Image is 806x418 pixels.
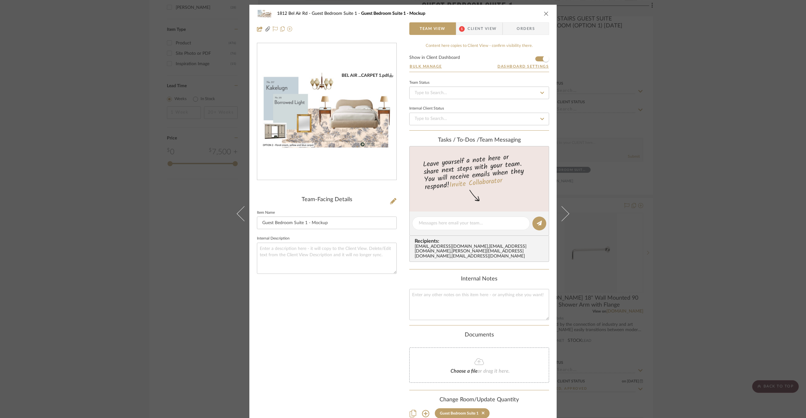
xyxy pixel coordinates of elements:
span: 1 [459,26,465,32]
div: Documents [409,332,549,339]
div: Internal Notes [409,276,549,283]
span: Guest Bedroom Suite 1 [312,11,361,16]
span: Orders [510,22,542,35]
span: Client View [468,22,497,35]
span: Tasks / To-Dos / [438,137,479,143]
div: Guest Bedroom Suite 1 [440,411,479,415]
div: Content here copies to Client View - confirm visibility there. [409,43,549,49]
div: [EMAIL_ADDRESS][DOMAIN_NAME] , [EMAIL_ADDRESS][DOMAIN_NAME] , [PERSON_NAME][EMAIL_ADDRESS][DOMAIN... [415,244,546,259]
span: 1812 Bel Air Rd [277,11,312,16]
div: Change Room/Update Quantity [409,397,549,404]
button: Dashboard Settings [497,64,549,69]
img: a9e1c56f-a572-4b02-a0b3-2745d2815685_436x436.jpg [257,73,396,151]
input: Type to Search… [409,113,549,125]
span: Guest Bedroom Suite 1 - Mockup [361,11,425,16]
div: Team Status [409,81,429,84]
label: Internal Description [257,237,290,240]
span: Choose a file [451,369,478,374]
button: Bulk Manage [409,64,442,69]
span: Recipients: [415,238,546,244]
div: Internal Client Status [409,107,444,110]
div: BEL AIR ...CARPET 1.pdf [342,73,393,78]
a: Invite Collaborator [449,175,503,191]
img: a9e1c56f-a572-4b02-a0b3-2745d2815685_48x40.jpg [257,7,272,20]
span: Team View [420,22,446,35]
input: Type to Search… [409,87,549,99]
label: Item Name [257,211,275,214]
button: close [543,11,549,16]
span: or drag it here. [478,369,510,374]
input: Enter Item Name [257,217,397,229]
div: Team-Facing Details [257,196,397,203]
div: team Messaging [409,137,549,144]
div: 0 [257,73,396,151]
div: Leave yourself a note here or share next steps with your team. You will receive emails when they ... [409,150,550,193]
